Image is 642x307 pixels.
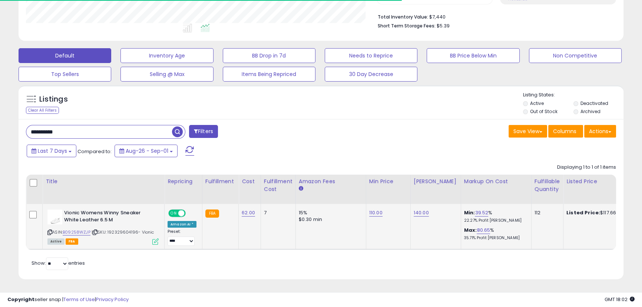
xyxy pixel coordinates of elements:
div: $0.30 min [299,216,360,223]
div: Fulfillment Cost [264,178,292,193]
div: Preset: [168,229,196,246]
div: seller snap | | [7,296,129,303]
button: Non Competitive [529,48,622,63]
button: 30 Day Decrease [325,67,417,82]
img: 21eqB9wGL6L._SL40_.jpg [47,209,62,224]
span: 2025-09-9 18:02 GMT [605,296,635,303]
b: Listed Price: [566,209,600,216]
div: Displaying 1 to 1 of 1 items [557,164,616,171]
label: Archived [580,108,600,115]
span: ON [169,210,178,217]
div: Cost [242,178,258,185]
button: BB Price Below Min [427,48,519,63]
a: Terms of Use [63,296,95,303]
div: Repricing [168,178,199,185]
span: | SKU: 192329604196- Vionic [92,229,154,235]
button: Top Sellers [19,67,111,82]
div: ASIN: [47,209,159,244]
button: Inventory Age [120,48,213,63]
span: All listings currently available for purchase on Amazon [47,238,64,245]
button: BB Drop in 7d [223,48,315,63]
div: Fulfillment [205,178,235,185]
a: B09258WZJP [63,229,90,235]
div: Amazon Fees [299,178,363,185]
div: Amazon AI * [168,221,196,228]
button: Selling @ Max [120,67,213,82]
div: % [464,227,526,241]
a: Privacy Policy [96,296,129,303]
div: 7 [264,209,290,216]
span: Show: entries [32,260,85,267]
th: The percentage added to the cost of goods (COGS) that forms the calculator for Min & Max prices. [461,175,531,204]
div: Clear All Filters [26,107,59,114]
button: Needs to Reprice [325,48,417,63]
label: Deactivated [580,100,608,106]
b: Max: [464,227,477,234]
div: Min Price [369,178,407,185]
span: OFF [185,210,196,217]
button: Save View [509,125,547,138]
button: Aug-26 - Sep-01 [115,145,178,157]
b: Min: [464,209,475,216]
span: FBA [66,238,78,245]
div: 112 [535,209,557,216]
a: 140.00 [414,209,429,217]
button: Items Being Repriced [223,67,315,82]
p: 35.71% Profit [PERSON_NAME] [464,235,526,241]
p: Listing States: [523,92,623,99]
li: $7,440 [378,12,610,21]
div: % [464,209,526,223]
button: Filters [189,125,218,138]
span: Last 7 Days [38,147,67,155]
div: Listed Price [566,178,631,185]
span: Compared to: [77,148,112,155]
a: 110.00 [369,209,383,217]
small: FBA [205,209,219,218]
button: Columns [548,125,583,138]
b: Total Inventory Value: [378,14,428,20]
div: $117.66 [566,209,628,216]
div: 15% [299,209,360,216]
span: Columns [553,128,576,135]
button: Actions [584,125,616,138]
b: Short Term Storage Fees: [378,23,436,29]
label: Active [530,100,544,106]
label: Out of Stock [530,108,557,115]
a: 62.00 [242,209,255,217]
a: 80.65 [477,227,490,234]
div: [PERSON_NAME] [414,178,458,185]
b: Vionic Womens Winny Sneaker White Leather 6.5 M [64,209,154,225]
div: Fulfillable Quantity [535,178,560,193]
a: 39.52 [475,209,488,217]
span: $5.39 [437,22,450,29]
button: Last 7 Days [27,145,76,157]
div: Title [46,178,161,185]
button: Default [19,48,111,63]
div: Markup on Cost [464,178,528,185]
small: Amazon Fees. [299,185,303,192]
p: 22.27% Profit [PERSON_NAME] [464,218,526,223]
h5: Listings [39,94,68,105]
strong: Copyright [7,296,34,303]
span: Aug-26 - Sep-01 [126,147,168,155]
